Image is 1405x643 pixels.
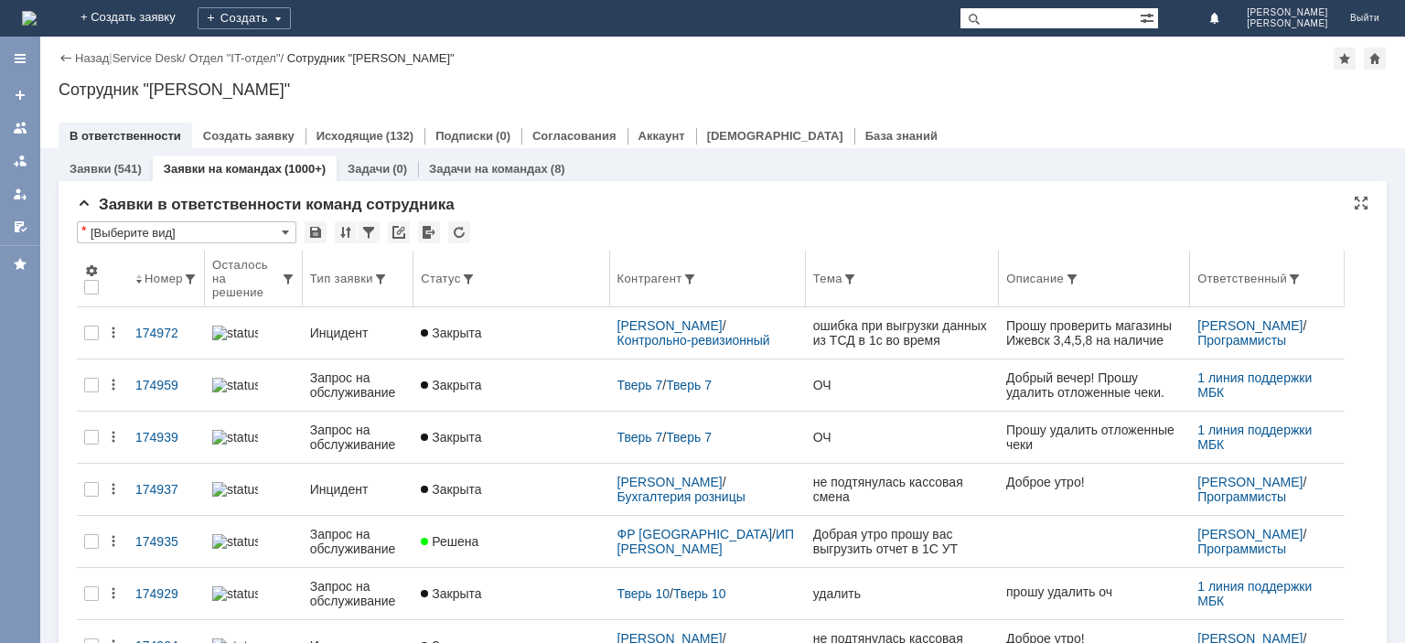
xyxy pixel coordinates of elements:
a: не подтянулась кассовая смена [806,464,1000,515]
span: Быстрая фильтрация по атрибуту [1065,272,1079,286]
a: Тверь 10 [673,586,726,601]
th: Статус [413,251,609,307]
th: Осталось на решение [205,251,303,307]
div: Действия [106,534,121,549]
a: Аккаунт [638,129,685,143]
div: / [1197,318,1337,348]
a: Создать заявку [203,129,295,143]
a: statusbar-100 (1).png [205,367,303,403]
a: Заявки на командах [5,113,35,143]
a: Программисты [1197,489,1286,504]
a: Мои согласования [5,212,35,241]
img: statusbar-100 (1).png [212,534,258,549]
a: База знаний [865,129,938,143]
span: Заявки в ответственности команд сотрудника [77,196,455,213]
div: Тип заявки [310,272,373,285]
a: [PERSON_NAME] [617,318,723,333]
th: Номер [128,251,205,307]
div: / [1197,475,1337,504]
a: Задачи [348,162,390,176]
a: [PERSON_NAME] [1197,527,1303,541]
div: удалить [813,586,992,601]
th: Тема [806,251,1000,307]
div: Инцидент [310,482,407,497]
a: Закрыта [413,419,609,455]
th: Контрагент [610,251,806,307]
a: Согласования [532,129,617,143]
a: удалить [806,575,1000,612]
a: Тверь 7 [666,378,712,392]
img: statusbar-100 (1).png [212,326,258,340]
span: от 06.10 [81,29,134,44]
img: statusbar-100 (1).png [212,482,258,497]
div: 174972 [135,326,198,340]
a: 174959 [128,367,205,403]
a: statusbar-100 (1).png [205,315,303,351]
a: ОЧ [806,367,1000,403]
a: statusbar-100 (1).png [205,471,303,508]
span: Быстрая фильтрация по атрибуту [461,272,476,286]
div: Осталось на решение [212,258,281,299]
span: Быстрая фильтрация по атрибуту [1287,272,1302,286]
a: statusbar-100 (1).png [205,523,303,560]
a: Бухгалтерия розницы [617,489,745,504]
div: ОЧ [813,378,992,392]
a: Тверь 7 [617,378,663,392]
div: Описание [1006,272,1065,285]
div: 174935 [135,534,198,549]
a: ошибка при выгрузки данных из ТСД в 1с во время ревизии [806,307,1000,359]
div: / [617,378,799,392]
a: Закрыта [413,367,609,403]
a: Программисты [1197,333,1286,348]
a: 174929 [128,575,205,612]
a: 1 линия поддержки МБК [1197,423,1315,452]
span: [PERSON_NAME] [1247,7,1328,18]
div: / [617,430,799,445]
div: Действия [106,586,121,601]
div: Создать [198,7,291,29]
div: ОЧ [813,430,992,445]
div: Контрагент [617,272,682,285]
a: В ответственности [70,129,181,143]
span: Быстрая фильтрация по атрибуту [682,272,697,286]
a: Подписки [435,129,493,143]
a: Закрыта [413,315,609,351]
div: / [113,51,189,65]
div: (0) [496,129,510,143]
div: Сделать домашней страницей [1364,48,1386,70]
div: Фильтрация... [358,221,380,243]
a: statusbar-100 (1).png [205,419,303,455]
a: 1 линия поддержки МБК [1197,579,1315,608]
a: Создать заявку [5,80,35,110]
a: [PERSON_NAME] [617,475,723,489]
a: 174972 [128,315,205,351]
span: Закрыта [421,378,481,392]
img: logo [22,11,37,26]
span: Закрыта [421,430,481,445]
a: Мои заявки [5,179,35,209]
a: Service Desk [113,51,183,65]
a: Программисты [1197,541,1286,556]
div: 174929 [135,586,198,601]
a: Запрос на обслуживание [303,568,414,619]
div: Сотрудник "[PERSON_NAME]" [287,51,455,65]
div: Номер [145,272,183,285]
div: / [617,586,799,601]
a: 174939 [128,419,205,455]
span: Закрыта [421,586,481,601]
a: Задачи на командах [429,162,548,176]
div: / [617,475,799,504]
span: Расширенный поиск [1140,8,1158,26]
div: Действия [106,482,121,497]
div: Ответственный [1197,272,1287,285]
span: Быстрая фильтрация по атрибуту [842,272,857,286]
span: Решена [421,534,478,549]
a: ОЧ [806,419,1000,455]
a: Запрос на обслуживание [303,412,414,463]
div: (0) [392,162,407,176]
th: Ответственный [1190,251,1345,307]
div: (1000+) [284,162,326,176]
a: Тверь 7 [617,430,663,445]
div: Запрос на обслуживание [310,579,407,608]
div: 174959 [135,378,198,392]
